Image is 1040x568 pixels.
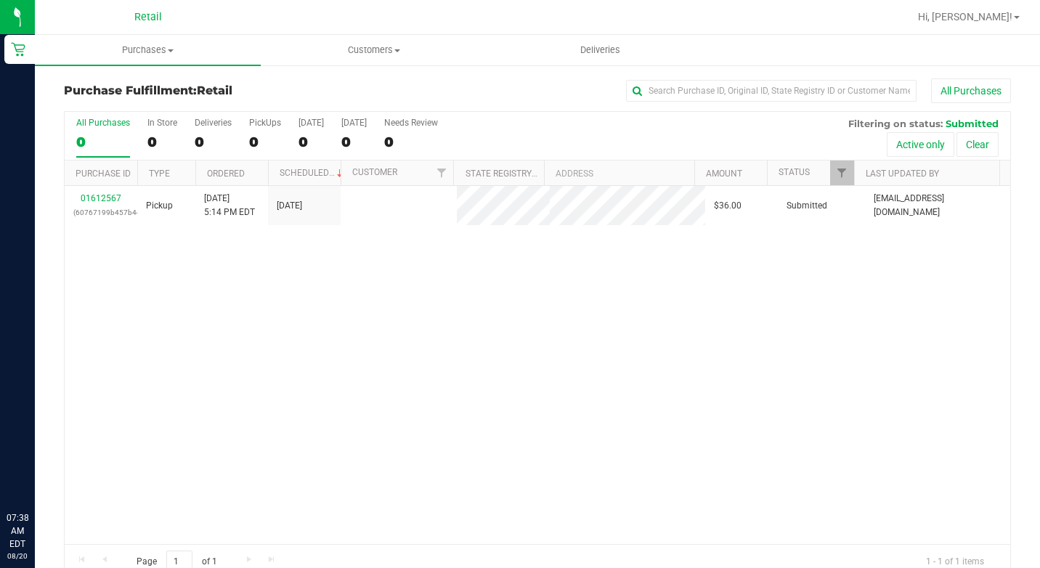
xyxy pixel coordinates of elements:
a: Purchases [35,35,261,65]
span: Hi, [PERSON_NAME]! [918,11,1012,23]
button: Active only [887,132,954,157]
span: Pickup [146,199,173,213]
span: Customers [261,44,486,57]
a: 01612567 [81,193,121,203]
div: 0 [147,134,177,150]
div: [DATE] [298,118,324,128]
div: 0 [249,134,281,150]
div: Needs Review [384,118,438,128]
p: 07:38 AM EDT [7,511,28,551]
a: Filter [830,161,854,185]
inline-svg: Retail [11,42,25,57]
a: Customer [352,167,397,177]
span: Retail [197,84,232,97]
a: Type [149,169,170,179]
span: [DATE] 5:14 PM EDT [204,192,255,219]
span: [DATE] [277,199,302,213]
div: [DATE] [341,118,367,128]
div: 0 [341,134,367,150]
h3: Purchase Fulfillment: [64,84,380,97]
button: All Purchases [931,78,1011,103]
span: Retail [134,11,162,23]
a: Scheduled [280,168,346,178]
div: In Store [147,118,177,128]
span: Filtering on status: [848,118,943,129]
span: Deliveries [561,44,640,57]
div: PickUps [249,118,281,128]
div: All Purchases [76,118,130,128]
div: 0 [384,134,438,150]
div: 0 [195,134,232,150]
a: Filter [429,161,453,185]
span: [EMAIL_ADDRESS][DOMAIN_NAME] [874,192,1002,219]
a: Status [779,167,810,177]
div: 0 [76,134,130,150]
p: 08/20 [7,551,28,561]
a: Purchase ID [76,169,131,179]
input: Search Purchase ID, Original ID, State Registry ID or Customer Name... [626,80,917,102]
a: Customers [261,35,487,65]
div: Deliveries [195,118,232,128]
a: State Registry ID [466,169,542,179]
span: Submitted [787,199,827,213]
a: Amount [706,169,742,179]
p: (60767199b457b4c5) [73,206,129,219]
span: $36.00 [714,199,742,213]
th: Address [544,161,694,186]
span: Submitted [946,118,999,129]
a: Ordered [207,169,245,179]
button: Clear [956,132,999,157]
div: 0 [298,134,324,150]
a: Last Updated By [866,169,939,179]
span: Purchases [35,44,261,57]
a: Deliveries [487,35,713,65]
